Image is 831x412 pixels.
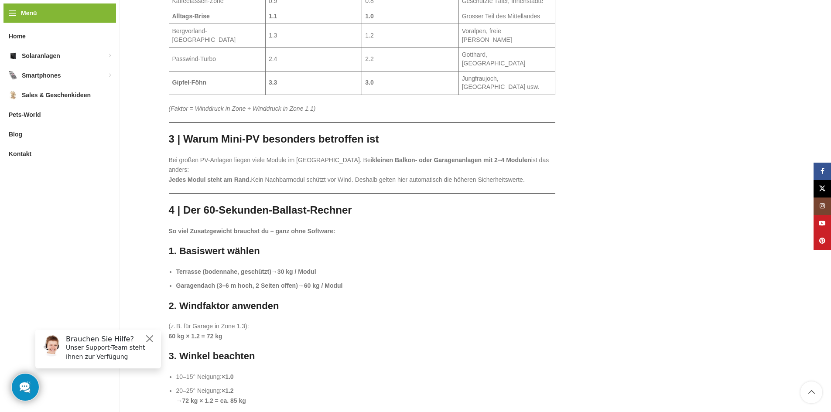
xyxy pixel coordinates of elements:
[800,381,822,403] a: Scroll to top button
[9,107,41,123] span: Pets-World
[814,232,831,250] a: Pinterest Social Link
[9,51,17,60] img: Solaranlagen
[169,300,556,313] h3: 2. Windfaktor anwenden
[169,176,251,183] strong: Jedes Modul steht am Rand.
[169,245,556,258] h3: 1. Basiswert wählen
[9,126,22,142] span: Blog
[458,9,555,24] td: Grosser Teil des Mittellandes
[22,68,61,83] span: Smartphones
[814,180,831,197] a: X Social Link
[9,71,17,80] img: Smartphones
[277,268,316,275] strong: 30 kg / Modul
[176,281,556,290] li: →
[814,215,831,232] a: YouTube Social Link
[222,373,234,380] strong: ×1.0
[458,71,555,95] td: Jungfraujoch, [GEOGRAPHIC_DATA] usw.
[222,387,234,394] strong: ×1.2
[814,197,831,215] a: Instagram Social Link
[169,48,265,71] td: Passwind-Turbo
[265,48,362,71] td: 2.4
[265,24,362,48] td: 1.3
[169,132,556,146] h2: 3 | Warum Mini-PV besonders betroffen ist
[372,157,531,163] strong: kleinen Balkon- oder Garagenanlagen mit 2–4 Modulen
[362,24,458,48] td: 1.2
[38,12,127,20] h6: Brauchen Sie Hilfe?
[116,11,127,21] button: Close
[169,333,222,340] strong: 60 kg × 1.2 = 72 kg
[9,146,31,162] span: Kontakt
[12,12,34,34] img: Customer service
[458,24,555,48] td: Voralpen, freie [PERSON_NAME]
[172,79,207,86] strong: Gipfel-Föhn
[169,155,556,184] p: Bei großen PV-Anlagen liegen viele Module im [GEOGRAPHIC_DATA]. Bei ist das anders: Kein Nachbarm...
[176,282,298,289] strong: Garagendach (3–6 m hoch, 2 Seiten offen)
[176,267,556,276] li: →
[9,28,26,44] span: Home
[269,13,277,20] strong: 1.1
[169,350,556,363] h3: 3. Winkel beachten
[814,163,831,180] a: Facebook Social Link
[172,13,210,20] strong: Alltags-Brise
[365,13,373,20] strong: 1.0
[176,372,556,381] li: 10–15° Neigung:
[176,268,271,275] strong: Terrasse (bodennahe, geschützt)
[365,79,373,86] strong: 3.0
[176,386,556,405] li: 20–25° Neigung: →
[169,228,335,235] strong: So viel Zusatzgewicht brauchst du – ganz ohne Software:
[169,203,556,218] h2: 4 | Der 60-Sekunden-Ballast-Rechner
[269,79,277,86] strong: 3.3
[169,321,556,341] p: (z. B. für Garage in Zone 1.3):
[21,8,37,18] span: Menü
[22,87,91,103] span: Sales & Geschenkideen
[9,91,17,99] img: Sales & Geschenkideen
[304,282,343,289] strong: 60 kg / Modul
[22,48,60,64] span: Solaranlagen
[182,397,246,404] strong: 72 kg × 1.2 = ca. 85 kg
[362,48,458,71] td: 2.2
[458,48,555,71] td: Gotthard, [GEOGRAPHIC_DATA]
[169,105,316,112] em: (Faktor = Winddruck in Zone ÷ Winddruck in Zone 1.1)
[169,24,265,48] td: Bergvorland-[GEOGRAPHIC_DATA]
[38,20,127,39] p: Unser Support-Team steht Ihnen zur Verfügung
